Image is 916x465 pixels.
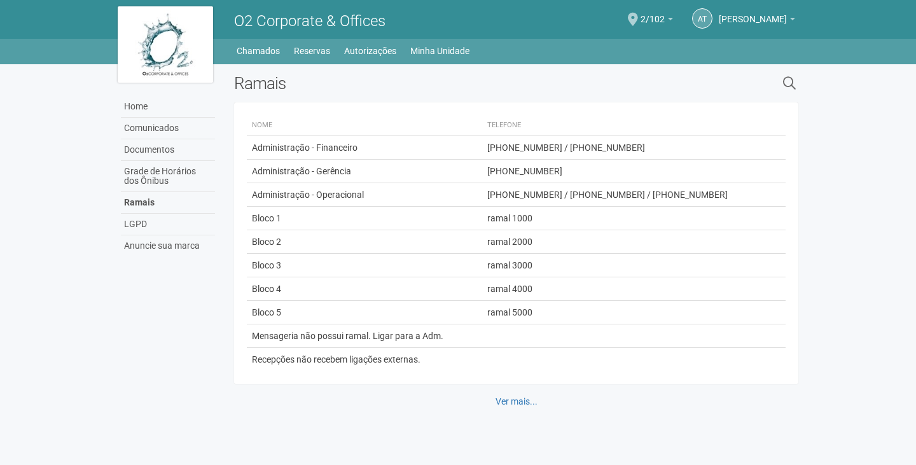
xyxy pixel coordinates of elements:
[410,42,469,60] a: Minha Unidade
[487,190,728,200] span: [PHONE_NUMBER] / [PHONE_NUMBER] / [PHONE_NUMBER]
[294,42,330,60] a: Reservas
[487,142,645,153] span: [PHONE_NUMBER] / [PHONE_NUMBER]
[487,284,532,294] span: ramal 4000
[719,16,795,26] a: [PERSON_NAME]
[252,260,281,270] span: Bloco 3
[252,307,281,317] span: Bloco 5
[237,42,280,60] a: Chamados
[252,331,443,341] span: Mensageria não possui ramal. Ligar para a Adm.
[234,74,652,93] h2: Ramais
[252,237,281,247] span: Bloco 2
[487,166,562,176] span: [PHONE_NUMBER]
[487,307,532,317] span: ramal 5000
[252,166,351,176] span: Administração - Gerência
[641,16,673,26] a: 2/102
[487,237,532,247] span: ramal 2000
[719,2,787,24] span: Alessandra Teixeira
[121,192,215,214] a: Ramais
[252,284,281,294] span: Bloco 4
[118,6,213,83] img: logo.jpg
[121,161,215,192] a: Grade de Horários dos Ônibus
[121,118,215,139] a: Comunicados
[252,190,364,200] span: Administração - Operacional
[487,260,532,270] span: ramal 3000
[121,139,215,161] a: Documentos
[121,235,215,256] a: Anuncie sua marca
[252,142,357,153] span: Administração - Financeiro
[252,213,281,223] span: Bloco 1
[121,96,215,118] a: Home
[252,354,420,364] span: Recepções não recebem ligações externas.
[344,42,396,60] a: Autorizações
[487,391,546,412] a: Ver mais...
[247,115,482,136] th: Nome
[482,115,774,136] th: Telefone
[121,214,215,235] a: LGPD
[234,12,385,30] span: O2 Corporate & Offices
[692,8,712,29] a: AT
[641,2,665,24] span: 2/102
[487,213,532,223] span: ramal 1000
